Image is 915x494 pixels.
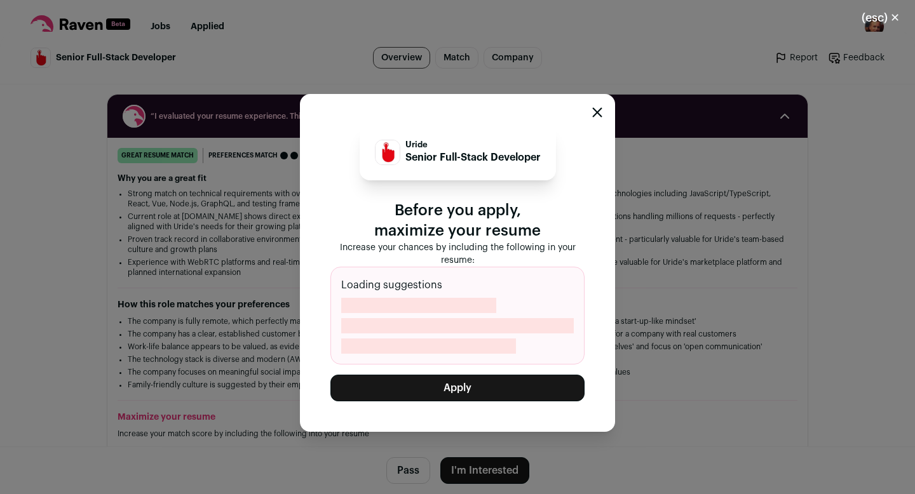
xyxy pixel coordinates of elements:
button: Close modal [846,4,915,32]
p: Before you apply, maximize your resume [330,201,585,241]
p: Increase your chances by including the following in your resume: [330,241,585,267]
p: Senior Full-Stack Developer [405,150,541,165]
button: Close modal [592,107,602,117]
img: 497bdb8e91f4b2b18b1d3ea8e0b8e4edc1e1975ddbc3238e8d68e977567c4f41.jpg [376,140,400,164]
p: Uride [405,140,541,150]
button: Apply [330,375,585,401]
div: Loading suggestions [330,267,585,364]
